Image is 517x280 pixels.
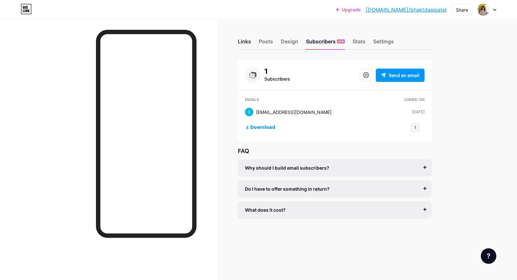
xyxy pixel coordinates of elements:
div: Posts [259,38,273,49]
span: Download [250,125,275,130]
span: Why should I build email subscribers? [245,164,329,171]
div: Joined on [404,97,425,103]
a: [DOMAIN_NAME]/bhaktdasipatel [366,6,447,14]
div: I [245,108,253,116]
div: Subscribers [306,38,345,49]
span: NEW [338,39,344,43]
span: Do I have to offer something in return? [245,185,330,192]
div: Subscribers [264,75,290,83]
div: Emails [245,97,389,103]
button: 1 [411,123,420,132]
div: 1 [264,67,290,75]
div: Links [238,38,251,49]
div: Settings [373,38,394,49]
div: FAQ [238,147,432,155]
a: Upgrade [336,7,361,12]
span: Send an email [389,72,419,79]
div: [EMAIL_ADDRESS][DOMAIN_NAME] [256,109,332,116]
div: Stats [353,38,365,49]
img: Bhaktdasi Patel [477,4,490,16]
div: Design [281,38,298,49]
span: What does it cost? [245,207,286,213]
div: Share [456,6,468,13]
div: [DATE] [412,109,425,115]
